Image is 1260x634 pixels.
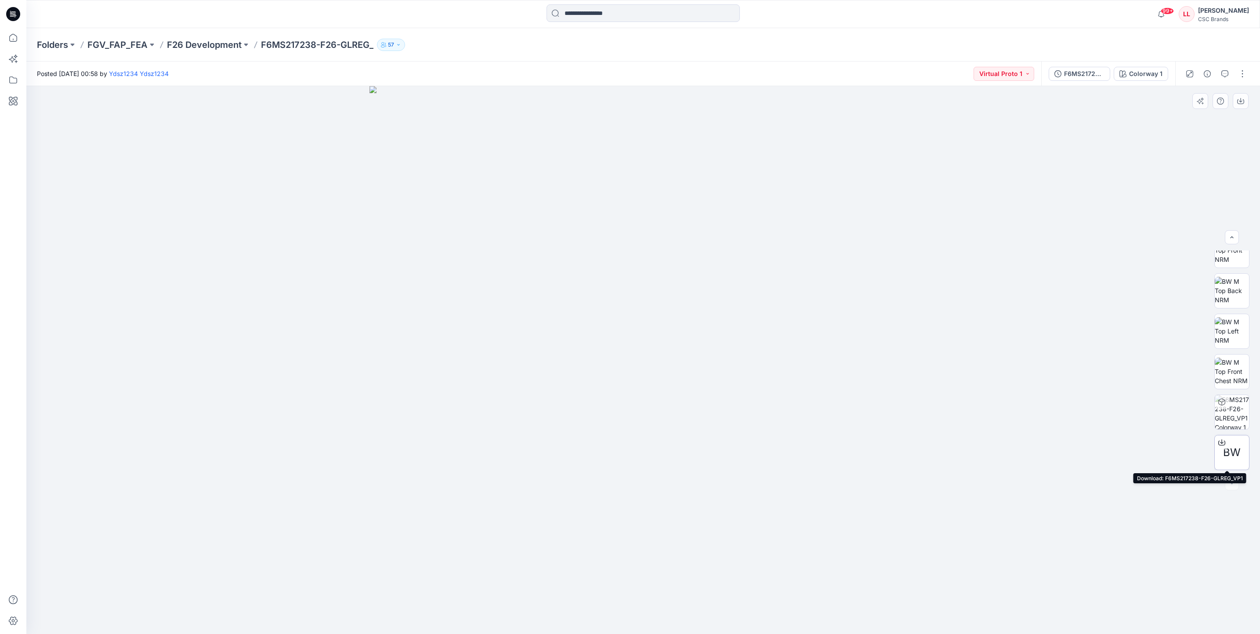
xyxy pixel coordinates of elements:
a: FGV_FAP_FEA [87,39,148,51]
div: [PERSON_NAME] [1198,5,1249,16]
button: 57 [377,39,405,51]
img: BW M Top Left NRM [1215,317,1249,345]
span: Posted [DATE] 00:58 by [37,69,169,78]
a: F26 Development [167,39,242,51]
img: BW M Top Front NRM [1215,236,1249,264]
button: Colorway 1 [1114,67,1168,81]
p: F6MS217238-F26-GLREG_ [261,39,373,51]
span: 99+ [1161,7,1174,14]
div: LL [1179,6,1195,22]
img: BW M Top Front Chest NRM [1215,358,1249,385]
div: F6MS217238-F26-GLREG_VP1 [1064,69,1104,79]
img: eyJhbGciOiJIUzI1NiIsImtpZCI6IjAiLCJzbHQiOiJzZXMiLCJ0eXAiOiJKV1QifQ.eyJkYXRhIjp7InR5cGUiOiJzdG9yYW... [369,86,917,634]
img: F6MS217238-F26-GLREG_VP1 Colorway 1 [1215,395,1249,429]
p: 57 [388,40,394,50]
a: Ydsz1234 Ydsz1234 [109,70,169,77]
a: Folders [37,39,68,51]
button: F6MS217238-F26-GLREG_VP1 [1049,67,1110,81]
div: CSC Brands [1198,16,1249,22]
div: Colorway 1 [1129,69,1162,79]
img: BW M Top Back NRM [1215,277,1249,304]
button: Details [1200,67,1214,81]
span: BW [1223,445,1241,460]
